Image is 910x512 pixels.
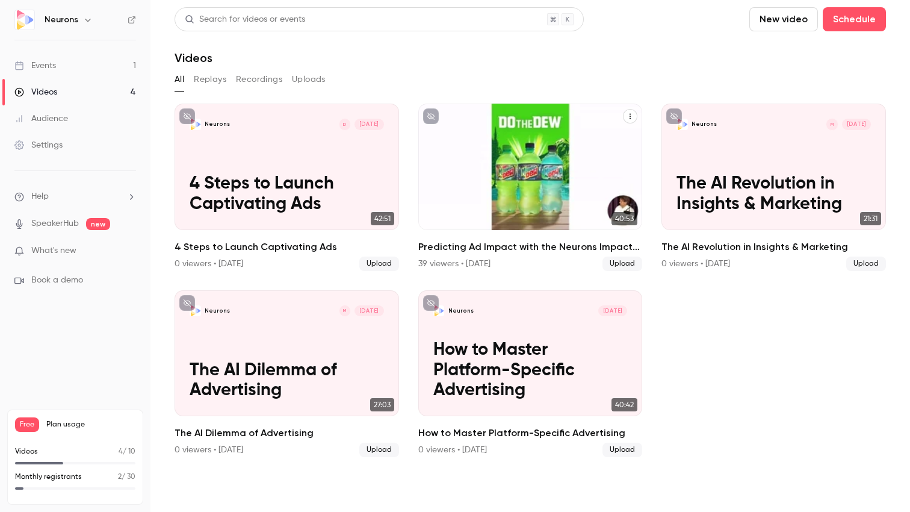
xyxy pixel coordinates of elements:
[46,420,135,429] span: Plan usage
[676,119,688,130] img: The AI Revolution in Insights & Marketing
[418,290,643,458] li: How to Master Platform-Specific Advertising
[236,70,282,89] button: Recordings
[611,398,637,411] span: 40:42
[749,7,818,31] button: New video
[418,290,643,458] a: How to Master Platform-Specific AdvertisingNeurons[DATE]How to Master Platform-Specific Advertisi...
[661,104,886,271] li: The AI Revolution in Insights & Marketing
[611,212,637,225] span: 40:53
[676,174,870,215] p: The AI Revolution in Insights & Marketing
[175,444,243,456] div: 0 viewers • [DATE]
[205,307,230,315] p: Neurons
[418,426,643,440] h2: How to Master Platform-Specific Advertising
[842,119,871,130] span: [DATE]
[14,86,57,98] div: Videos
[175,426,399,440] h2: The AI Dilemma of Advertising
[661,258,730,270] div: 0 viewers • [DATE]
[354,119,383,130] span: [DATE]
[15,472,82,482] p: Monthly registrants
[194,70,226,89] button: Replays
[448,307,474,315] p: Neurons
[602,257,642,271] span: Upload
[14,190,136,203] li: help-dropdown-opener
[15,446,38,457] p: Videos
[175,258,243,270] div: 0 viewers • [DATE]
[175,104,886,457] ul: Videos
[418,240,643,254] h2: Predicting Ad Impact with the Neurons Impact Score
[598,305,627,317] span: [DATE]
[661,104,886,271] a: The AI Revolution in Insights & MarketingNeuronsM[DATE]The AI Revolution in Insights & Marketing2...
[119,446,135,457] p: / 10
[175,51,212,65] h1: Videos
[418,258,491,270] div: 39 viewers • [DATE]
[14,139,63,151] div: Settings
[359,257,399,271] span: Upload
[823,7,886,31] button: Schedule
[661,240,886,254] h2: The AI Revolution in Insights & Marketing
[175,290,399,458] a: The AI Dilemma of AdvertisingNeuronsM[DATE]The AI Dilemma of Advertising27:03The AI Dilemma of Ad...
[860,212,881,225] span: 21:31
[418,104,643,271] li: Predicting Ad Impact with the Neurons Impact Score
[339,118,351,131] div: D
[190,119,201,130] img: 4 Steps to Launch Captivating Ads
[190,361,383,402] p: The AI Dilemma of Advertising
[175,104,399,271] a: 4 Steps to Launch Captivating AdsNeuronsD[DATE]4 Steps to Launch Captivating Ads42:514 Steps to L...
[86,218,110,230] span: new
[359,443,399,457] span: Upload
[31,190,49,203] span: Help
[205,120,230,128] p: Neurons
[185,13,305,26] div: Search for videos or events
[175,7,886,505] section: Videos
[45,14,78,26] h6: Neurons
[15,417,39,432] span: Free
[118,472,135,482] p: / 30
[339,305,351,317] div: M
[190,305,201,317] img: The AI Dilemma of Advertising
[370,398,394,411] span: 27:03
[354,305,383,317] span: [DATE]
[31,245,76,257] span: What's new
[602,443,642,457] span: Upload
[14,113,68,125] div: Audience
[418,104,643,271] a: 40:53Predicting Ad Impact with the Neurons Impact Score39 viewers • [DATE]Upload
[179,108,195,124] button: unpublished
[179,295,195,311] button: unpublished
[15,10,34,30] img: Neurons
[119,448,123,455] span: 4
[118,473,122,481] span: 2
[423,295,439,311] button: unpublished
[175,240,399,254] h2: 4 Steps to Launch Captivating Ads
[846,257,886,271] span: Upload
[122,246,136,257] iframe: Noticeable Trigger
[14,60,56,72] div: Events
[190,174,383,215] p: 4 Steps to Launch Captivating Ads
[423,108,439,124] button: unpublished
[175,290,399,458] li: The AI Dilemma of Advertising
[433,340,627,401] p: How to Master Platform-Specific Advertising
[292,70,326,89] button: Uploads
[371,212,394,225] span: 42:51
[175,104,399,271] li: 4 Steps to Launch Captivating Ads
[826,118,838,131] div: M
[175,70,184,89] button: All
[433,305,445,317] img: How to Master Platform-Specific Advertising
[418,444,487,456] div: 0 viewers • [DATE]
[31,274,83,287] span: Book a demo
[31,217,79,230] a: SpeakerHub
[692,120,717,128] p: Neurons
[666,108,682,124] button: unpublished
